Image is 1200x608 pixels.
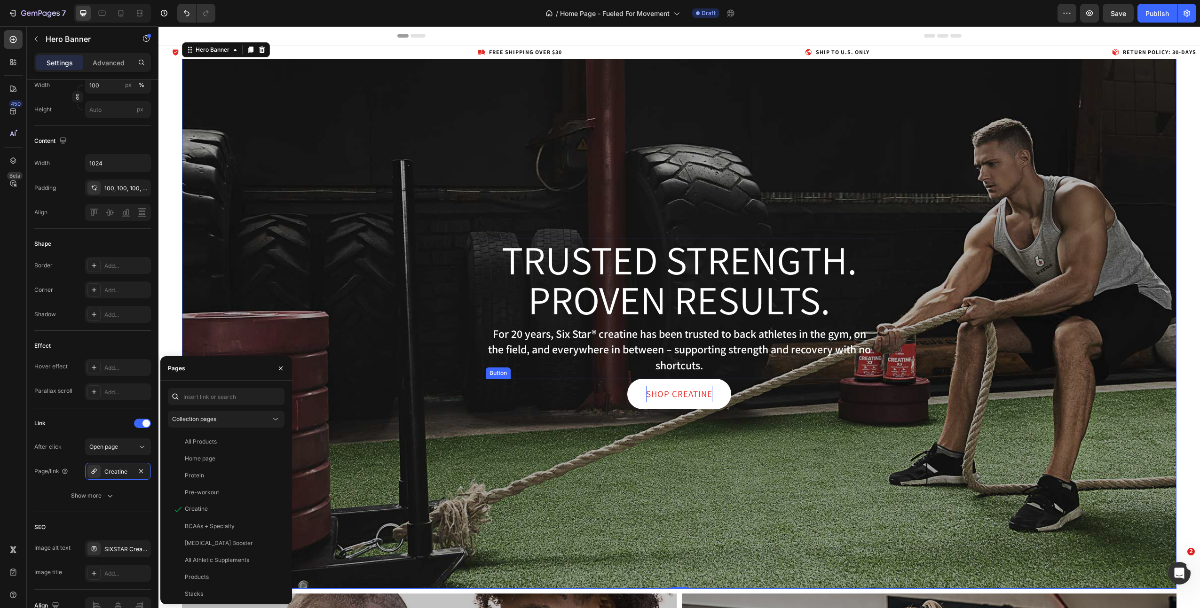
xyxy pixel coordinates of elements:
[62,8,66,19] p: 7
[185,454,215,463] div: Home page
[34,261,53,270] div: Border
[104,262,149,270] div: Add...
[177,4,215,23] div: Undo/Redo
[1145,8,1169,18] div: Publish
[1187,548,1195,555] span: 2
[185,522,235,530] div: BCAAs + Specialty
[185,556,249,564] div: All Athletic Supplements
[93,58,125,68] p: Advanced
[158,26,1200,608] iframe: Design area
[34,387,72,395] div: Parallax scroll
[702,9,716,17] span: Draft
[1103,4,1134,23] button: Save
[104,364,149,372] div: Add...
[34,310,56,319] div: Shadow
[34,523,46,531] div: SEO
[168,411,284,428] button: Collection pages
[172,415,216,422] span: Collection pages
[185,437,217,446] div: All Products
[71,491,115,500] div: Show more
[104,545,149,553] div: SIXSTAR Creatine Family
[104,569,149,578] div: Add...
[104,388,149,397] div: Add...
[47,58,73,68] p: Settings
[34,568,62,577] div: Image title
[1168,562,1191,585] iframe: Intercom live chat
[168,388,284,405] input: Insert link or search
[46,33,126,45] p: Hero Banner
[104,468,132,476] div: Creatine
[125,81,132,89] div: px
[469,352,573,382] a: Shop Creatine
[34,159,50,167] div: Width
[34,81,50,89] label: Width
[34,544,71,552] div: Image alt text
[560,8,670,18] span: Home Page - Fueled For Movement
[185,539,253,547] div: [MEDICAL_DATA] Booster
[34,467,69,475] div: Page/link
[34,286,53,294] div: Corner
[185,488,219,497] div: Pre-workout
[104,311,149,319] div: Add...
[34,362,68,371] div: Hover effect
[104,286,149,295] div: Add...
[329,343,350,351] div: Button
[85,77,151,94] input: px%
[34,342,51,350] div: Effect
[327,212,715,294] h1: Trusted Strength. Proven Results.
[185,573,209,581] div: Products
[85,101,151,118] input: px
[168,364,185,373] div: Pages
[556,8,558,18] span: /
[34,184,56,192] div: Padding
[139,81,144,89] div: %
[185,505,208,513] div: Creatine
[328,300,714,347] p: For 20 years, Six Star® creatine has been trusted to back athletes in the gym, on the field, and ...
[34,443,62,451] div: After click
[34,135,69,148] div: Content
[34,105,52,114] label: Height
[34,240,51,248] div: Shape
[488,359,554,375] p: Shop Creatine
[9,100,23,108] div: 450
[123,79,134,91] button: %
[1137,4,1177,23] button: Publish
[185,471,204,480] div: Protein
[1111,9,1126,17] span: Save
[7,172,23,179] div: Beta
[85,438,151,455] button: Open page
[34,487,151,504] button: Show more
[185,590,203,598] div: Stacks
[4,4,70,23] button: 7
[34,419,46,428] div: Link
[86,155,150,171] input: Auto
[34,208,47,217] div: Align
[35,19,73,28] div: Hero Banner
[104,184,149,193] div: 100, 100, 100, 100
[89,443,118,450] span: Open page
[137,106,143,113] span: px
[136,79,147,91] button: px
